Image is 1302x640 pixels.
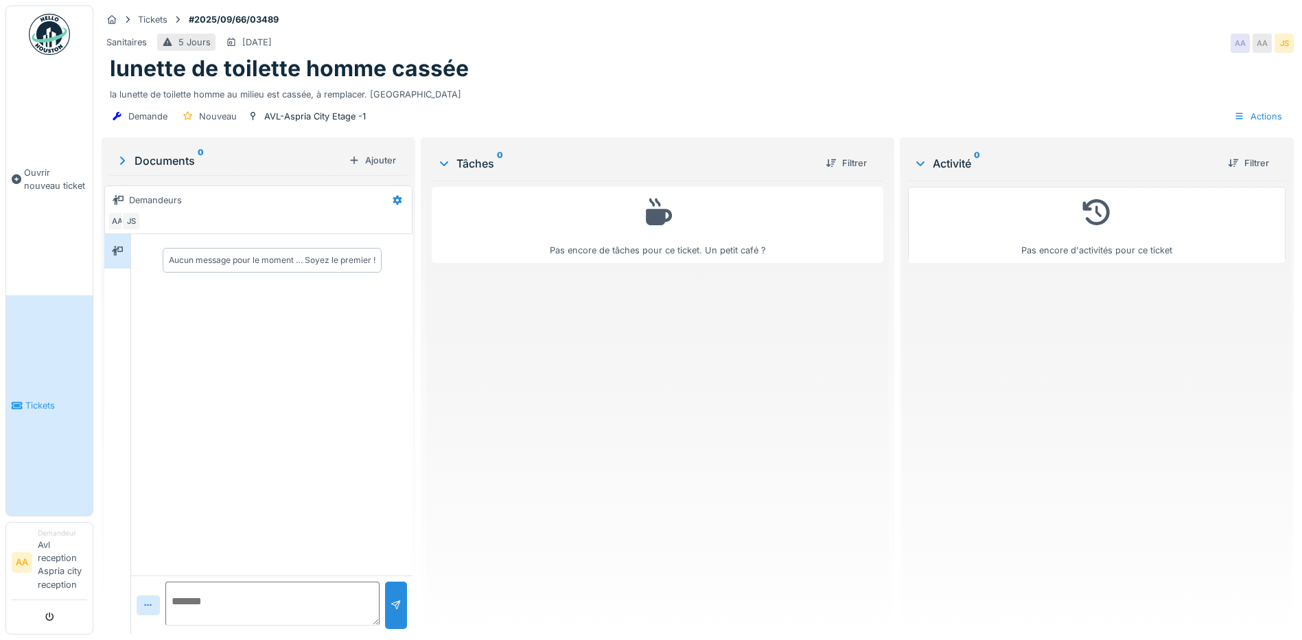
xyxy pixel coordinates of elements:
[1228,106,1288,126] div: Actions
[199,110,237,123] div: Nouveau
[1222,154,1275,172] div: Filtrer
[110,82,1286,101] div: la lunette de toilette homme au milieu est cassée, à remplacer. [GEOGRAPHIC_DATA]
[121,212,141,231] div: JS
[198,152,204,169] sup: 0
[6,62,93,295] a: Ouvrir nouveau ticket
[1231,34,1250,53] div: AA
[129,194,182,207] div: Demandeurs
[820,154,872,172] div: Filtrer
[108,212,127,231] div: AA
[25,399,87,412] span: Tickets
[128,110,167,123] div: Demande
[178,36,211,49] div: 5 Jours
[343,151,402,170] div: Ajouter
[29,14,70,55] img: Badge_color-CXgf-gQk.svg
[264,110,366,123] div: AVL-Aspria City Etage -1
[12,528,87,600] a: AA DemandeurAvl reception Aspria city reception
[497,155,503,172] sup: 0
[441,193,874,257] div: Pas encore de tâches pour ce ticket. Un petit café ?
[914,155,1217,172] div: Activité
[110,56,469,82] h1: lunette de toilette homme cassée
[24,166,87,192] span: Ouvrir nouveau ticket
[437,155,815,172] div: Tâches
[38,528,87,597] li: Avl reception Aspria city reception
[6,295,93,515] a: Tickets
[169,254,375,266] div: Aucun message pour le moment … Soyez le premier !
[38,528,87,538] div: Demandeur
[138,13,167,26] div: Tickets
[183,13,284,26] strong: #2025/09/66/03489
[12,552,32,573] li: AA
[1275,34,1294,53] div: JS
[242,36,272,49] div: [DATE]
[1253,34,1272,53] div: AA
[974,155,980,172] sup: 0
[917,193,1277,257] div: Pas encore d'activités pour ce ticket
[115,152,343,169] div: Documents
[106,36,147,49] div: Sanitaires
